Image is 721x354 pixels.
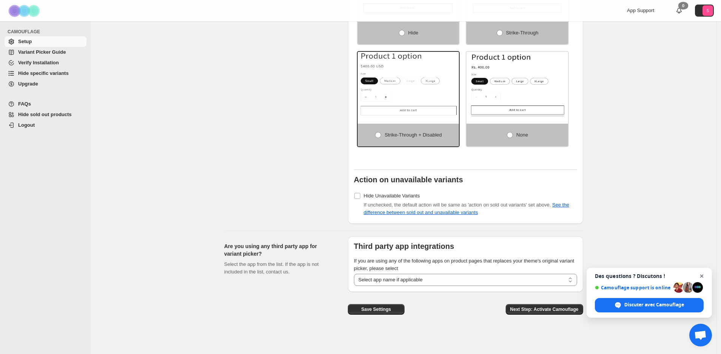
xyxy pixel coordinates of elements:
span: FAQs [18,101,31,107]
span: If unchecked, the default action will be same as 'action on sold out variants' set above. [364,202,569,215]
button: Next Step: Activate Camouflage [506,304,583,315]
img: Strike-through + Disabled [358,52,459,116]
span: CAMOUFLAGE [8,29,87,35]
div: Ouvrir le chat [689,324,712,346]
span: If you are using any of the following apps on product pages that replaces your theme's original v... [354,258,574,271]
a: 0 [675,7,683,14]
a: Logout [5,120,86,130]
span: Discuter avec Camouflage [624,301,684,308]
span: Avatar with initials 5 [702,5,713,16]
b: Third party app integrations [354,242,454,250]
span: Strike-through + Disabled [384,132,442,138]
span: Select the app from the list. If the app is not included in the list, contact us. [224,261,319,275]
span: Variant Picker Guide [18,49,66,55]
img: None [466,52,568,116]
a: Upgrade [5,79,86,89]
a: Variant Picker Guide [5,47,86,57]
a: Setup [5,36,86,47]
span: Next Step: Activate Camouflage [510,306,579,312]
button: Avatar with initials 5 [695,5,714,17]
span: None [516,132,528,138]
a: Hide sold out products [5,109,86,120]
span: Logout [18,122,35,128]
img: Camouflage [6,0,44,21]
div: Discuter avec Camouflage [595,298,704,312]
span: Hide sold out products [18,112,72,117]
span: Verify Installation [18,60,59,65]
span: Strike-through [506,30,539,36]
span: Hide specific variants [18,70,69,76]
span: Upgrade [18,81,38,87]
span: Save Settings [361,306,391,312]
span: Fermer le chat [697,272,707,281]
h2: Are you using any third party app for variant picker? [224,242,336,258]
a: FAQs [5,99,86,109]
span: Setup [18,39,32,44]
span: App Support [627,8,654,13]
span: Des questions ? Discutons ! [595,273,704,279]
b: Action on unavailable variants [354,175,463,184]
text: 5 [707,8,709,13]
a: Verify Installation [5,57,86,68]
div: 0 [678,2,688,9]
span: Hide [408,30,418,36]
span: Hide Unavailable Variants [364,193,420,199]
span: Camouflage support is online [595,285,671,290]
button: Save Settings [348,304,405,315]
a: Hide specific variants [5,68,86,79]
